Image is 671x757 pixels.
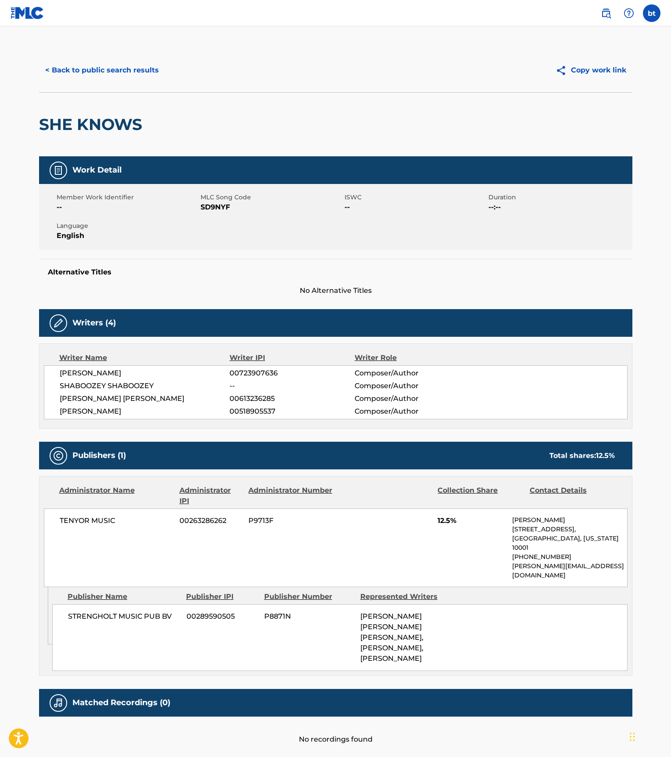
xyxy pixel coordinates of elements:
[512,534,627,552] p: [GEOGRAPHIC_DATA], [US_STATE] 10001
[646,548,671,620] iframe: Resource Center
[264,611,354,622] span: P8871N
[488,202,630,213] span: --:--
[355,393,468,404] span: Composer/Author
[39,285,632,296] span: No Alternative Titles
[201,193,342,202] span: MLC Song Code
[186,591,258,602] div: Publisher IPI
[360,612,423,663] span: [PERSON_NAME] [PERSON_NAME] [PERSON_NAME], [PERSON_NAME], [PERSON_NAME]
[230,393,354,404] span: 00613236285
[248,485,334,506] div: Administrator Number
[60,393,230,404] span: [PERSON_NAME] [PERSON_NAME]
[620,4,638,22] div: Help
[230,381,354,391] span: --
[53,698,64,708] img: Matched Recordings
[230,406,354,417] span: 00518905537
[438,485,523,506] div: Collection Share
[187,611,258,622] span: 00289590505
[344,202,486,213] span: --
[72,451,126,461] h5: Publishers (1)
[512,515,627,525] p: [PERSON_NAME]
[11,7,44,19] img: MLC Logo
[230,368,354,378] span: 00723907636
[549,59,632,81] button: Copy work link
[60,381,230,391] span: SHABOOZEY SHABOOZEY
[53,451,64,461] img: Publishers
[179,515,242,526] span: 00263286262
[179,485,242,506] div: Administrator IPI
[72,165,122,175] h5: Work Detail
[630,724,635,750] div: Drag
[360,591,450,602] div: Represented Writers
[68,611,180,622] span: STRENGHOLT MUSIC PUB BV
[60,515,173,526] span: TENYOR MUSIC
[57,221,198,231] span: Language
[201,202,342,213] span: SD9NYF
[230,353,355,363] div: Writer IPI
[68,591,179,602] div: Publisher Name
[53,318,64,328] img: Writers
[59,485,173,506] div: Administrator Name
[72,318,116,328] h5: Writers (4)
[512,525,627,534] p: [STREET_ADDRESS],
[48,268,624,277] h5: Alternative Titles
[512,562,627,580] p: [PERSON_NAME][EMAIL_ADDRESS][DOMAIN_NAME]
[39,115,147,134] h2: SHE KNOWS
[597,4,615,22] a: Public Search
[627,715,671,757] iframe: Chat Widget
[596,451,615,460] span: 12.5 %
[488,193,630,202] span: Duration
[57,202,198,213] span: --
[355,406,468,417] span: Composer/Author
[355,353,468,363] div: Writer Role
[556,65,571,76] img: Copy work link
[39,717,632,745] div: No recordings found
[60,406,230,417] span: [PERSON_NAME]
[57,231,198,241] span: English
[60,368,230,378] span: [PERSON_NAME]
[549,451,615,461] div: Total shares:
[72,698,170,708] h5: Matched Recordings (0)
[530,485,615,506] div: Contact Details
[601,8,611,18] img: search
[39,59,165,81] button: < Back to public search results
[344,193,486,202] span: ISWC
[624,8,634,18] img: help
[264,591,354,602] div: Publisher Number
[355,368,468,378] span: Composer/Author
[355,381,468,391] span: Composer/Author
[59,353,230,363] div: Writer Name
[512,552,627,562] p: [PHONE_NUMBER]
[57,193,198,202] span: Member Work Identifier
[248,515,334,526] span: P9713F
[53,165,64,176] img: Work Detail
[643,4,660,22] div: User Menu
[438,515,506,526] span: 12.5%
